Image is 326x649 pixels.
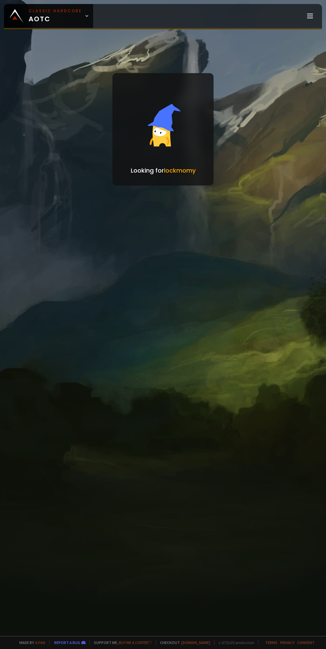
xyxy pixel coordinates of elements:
span: AOTC [29,8,82,24]
a: Report a bug [54,640,80,645]
span: v. d752d5 - production [214,640,254,645]
a: Classic HardcoreAOTC [4,4,93,28]
a: a fan [35,640,45,645]
a: Terms [265,640,277,645]
span: lockmomy [164,166,196,175]
span: Checkout [156,640,210,645]
span: Made by [15,640,45,645]
small: Classic Hardcore [29,8,82,14]
span: Support me, [89,640,152,645]
a: [DOMAIN_NAME] [181,640,210,645]
p: Looking for [131,166,196,175]
a: Privacy [280,640,294,645]
a: Consent [297,640,315,645]
a: Buy me a coffee [119,640,152,645]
